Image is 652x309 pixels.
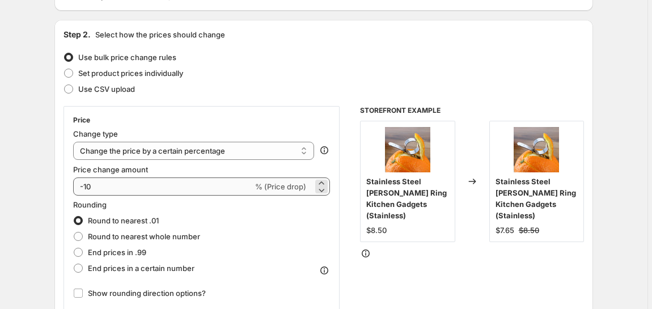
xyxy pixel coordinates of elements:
[366,225,387,236] div: $8.50
[519,225,539,236] strike: $8.50
[73,116,90,125] h3: Price
[496,177,576,220] span: Stainless Steel [PERSON_NAME] Ring Kitchen Gadgets (Stainless)
[88,232,200,241] span: Round to nearest whole number
[366,177,447,220] span: Stainless Steel [PERSON_NAME] Ring Kitchen Gadgets (Stainless)
[88,216,159,225] span: Round to nearest .01
[319,145,330,156] div: help
[88,264,194,273] span: End prices in a certain number
[88,248,146,257] span: End prices in .99
[255,182,306,191] span: % (Price drop)
[514,127,559,172] img: 225918744536_80x.jpg
[95,29,225,40] p: Select how the prices should change
[78,69,183,78] span: Set product prices individually
[78,84,135,94] span: Use CSV upload
[73,200,107,209] span: Rounding
[360,106,584,115] h6: STOREFRONT EXAMPLE
[63,29,91,40] h2: Step 2.
[73,129,118,138] span: Change type
[385,127,430,172] img: 225918744536_80x.jpg
[496,225,514,236] div: $7.65
[78,53,176,62] span: Use bulk price change rules
[73,165,148,174] span: Price change amount
[88,289,206,298] span: Show rounding direction options?
[73,177,253,196] input: -15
